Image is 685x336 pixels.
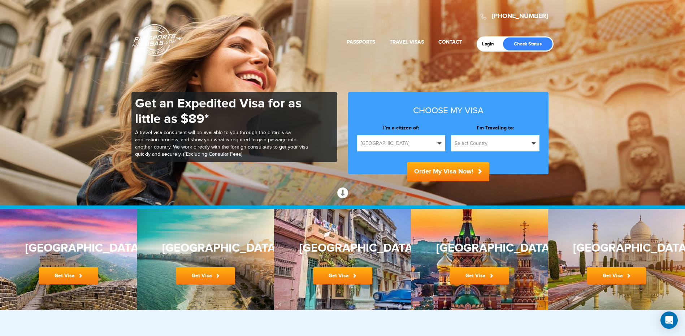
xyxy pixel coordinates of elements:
[482,41,499,47] a: Login
[135,129,308,158] p: A travel visa consultant will be available to you through the entire visa application process, an...
[313,267,372,284] a: Get Visa
[451,124,539,132] label: I’m Traveling to:
[438,39,462,45] a: Contact
[135,96,308,127] h1: Get an Expedited Visa for as little as $89*
[573,242,660,255] h3: [GEOGRAPHIC_DATA]
[587,267,646,284] a: Get Visa
[39,267,98,284] a: Get Visa
[451,135,539,151] button: Select Country
[25,242,112,255] h3: [GEOGRAPHIC_DATA]
[162,242,249,255] h3: [GEOGRAPHIC_DATA]
[347,39,375,45] a: Passports
[357,124,446,132] label: I’m a citizen of:
[176,267,235,284] a: Get Visa
[361,140,435,147] span: [GEOGRAPHIC_DATA]
[492,12,548,20] a: [PHONE_NUMBER]
[503,37,552,50] a: Check Status
[357,135,446,151] button: [GEOGRAPHIC_DATA]
[660,311,678,329] div: Open Intercom Messenger
[407,162,489,181] button: Order My Visa Now!
[132,24,183,56] a: Passports & [DOMAIN_NAME]
[357,106,539,115] h3: Choose my visa
[390,39,424,45] a: Travel Visas
[455,140,529,147] span: Select Country
[450,267,509,284] a: Get Visa
[436,242,523,255] h3: [GEOGRAPHIC_DATA]
[299,242,386,255] h3: [GEOGRAPHIC_DATA]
